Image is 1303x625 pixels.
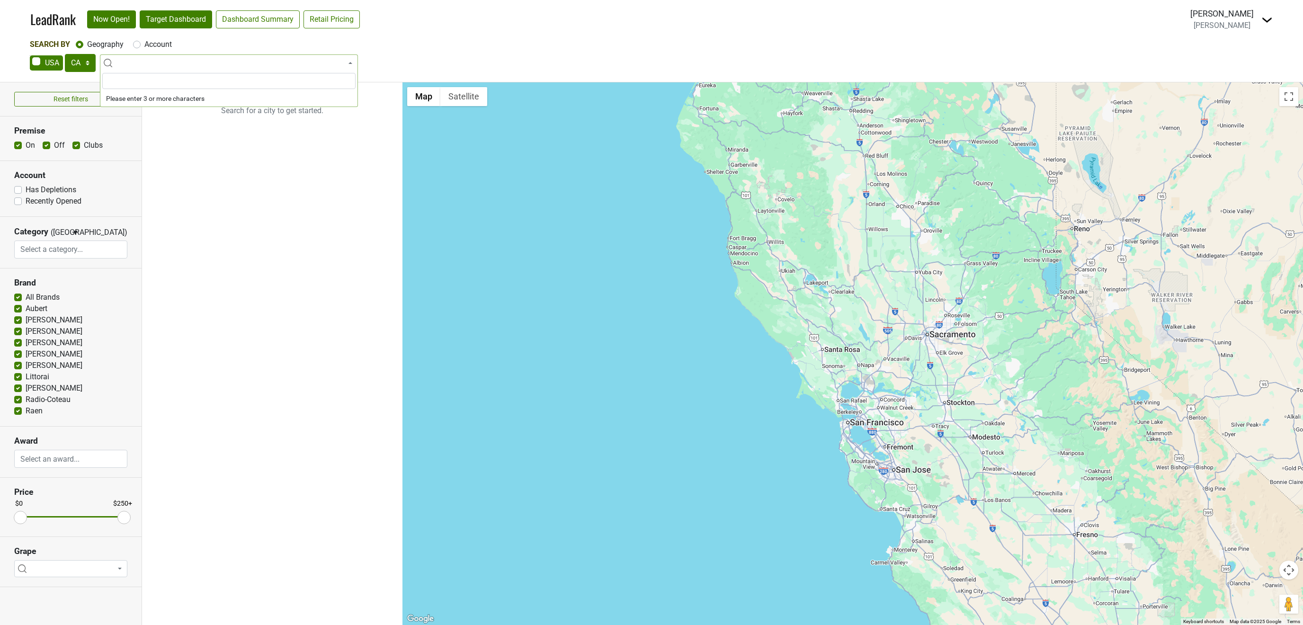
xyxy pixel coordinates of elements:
div: $0 [15,499,23,509]
a: Open this area in Google Maps (opens a new window) [405,613,436,625]
label: Radio-Coteau [26,394,71,405]
p: Search for a city to get started. [142,82,402,139]
button: Show satellite imagery [440,87,487,106]
label: Aubert [26,303,47,314]
h3: Brand [14,278,127,288]
span: [PERSON_NAME] [1194,21,1250,30]
div: [PERSON_NAME] [1190,8,1254,20]
label: Clubs [84,140,103,151]
h3: Account [14,170,127,180]
label: [PERSON_NAME] [26,314,82,326]
img: Dropdown Menu [1261,14,1273,26]
a: LeadRank [30,9,76,29]
input: Select an award... [15,450,126,468]
label: [PERSON_NAME] [26,383,82,394]
label: Has Depletions [26,184,76,196]
label: [PERSON_NAME] [26,360,82,371]
h3: Premise [14,126,127,136]
a: Now Open! [87,10,136,28]
img: Google [405,613,436,625]
label: [PERSON_NAME] [26,326,82,337]
button: Toggle fullscreen view [1279,87,1298,106]
label: Raen [26,405,43,417]
a: Target Dashboard [140,10,212,28]
a: Dashboard Summary [216,10,300,28]
button: Keyboard shortcuts [1183,618,1224,625]
button: Map camera controls [1279,561,1298,580]
label: Littorai [26,371,49,383]
button: Drag Pegman onto the map to open Street View [1279,595,1298,614]
label: [PERSON_NAME] [26,348,82,360]
div: $250+ [113,499,132,509]
label: Account [144,39,172,50]
button: Reset filters [14,92,127,107]
button: Show street map [407,87,440,106]
a: Retail Pricing [303,10,360,28]
label: On [26,140,35,151]
li: Please enter 3 or more characters [100,91,357,107]
h3: Category [14,227,48,237]
input: Select a category... [15,241,126,259]
label: All Brands [26,292,60,303]
label: Geography [87,39,124,50]
label: Recently Opened [26,196,81,207]
span: Search By [30,40,70,49]
label: Off [54,140,65,151]
h3: Price [14,487,127,497]
h3: Grape [14,546,127,556]
h3: Award [14,436,127,446]
span: ▼ [72,228,79,237]
span: Map data ©2025 Google [1230,619,1281,624]
label: [PERSON_NAME] [26,337,82,348]
a: Terms (opens in new tab) [1287,619,1300,624]
span: ([GEOGRAPHIC_DATA]) [51,227,70,241]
